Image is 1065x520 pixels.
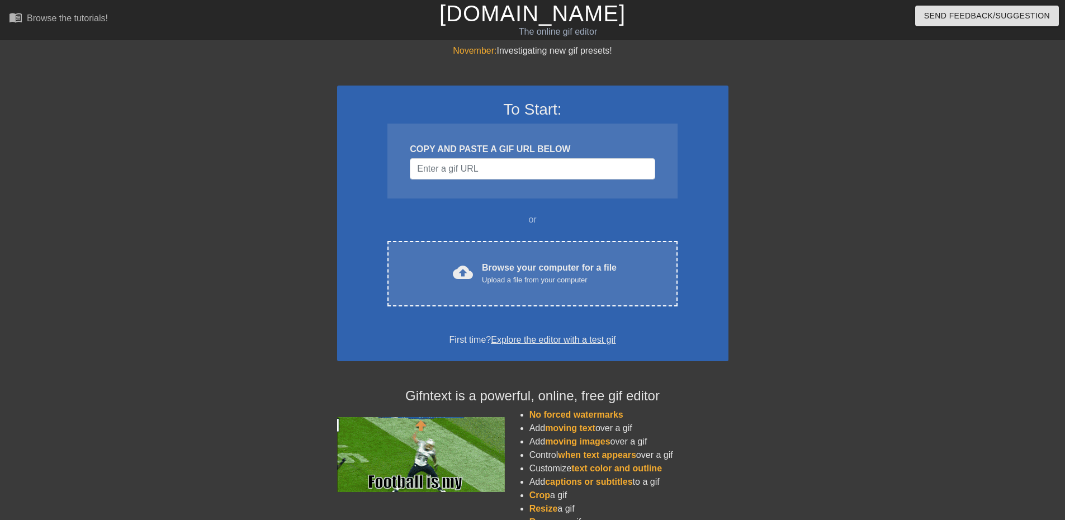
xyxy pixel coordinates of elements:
[545,423,595,433] span: moving text
[529,462,728,475] li: Customize
[27,13,108,23] div: Browse the tutorials!
[529,489,728,502] li: a gif
[9,11,108,28] a: Browse the tutorials!
[352,100,714,119] h3: To Start:
[529,502,728,516] li: a gif
[9,11,22,24] span: menu_book
[337,388,728,404] h4: Gifntext is a powerful, online, free gif editor
[361,25,755,39] div: The online gif editor
[482,261,617,286] div: Browse your computer for a file
[337,417,505,492] img: football_small.gif
[453,46,496,55] span: November:
[545,477,632,486] span: captions or subtitles
[529,448,728,462] li: Control over a gif
[529,435,728,448] li: Add over a gif
[366,213,699,226] div: or
[529,410,623,419] span: No forced watermarks
[491,335,616,344] a: Explore the editor with a test gif
[545,437,610,446] span: moving images
[529,490,550,500] span: Crop
[410,158,655,179] input: Username
[453,262,473,282] span: cloud_upload
[529,475,728,489] li: Add to a gif
[482,275,617,286] div: Upload a file from your computer
[439,1,626,26] a: [DOMAIN_NAME]
[924,9,1050,23] span: Send Feedback/Suggestion
[529,422,728,435] li: Add over a gif
[915,6,1059,26] button: Send Feedback/Suggestion
[410,143,655,156] div: COPY AND PASTE A GIF URL BELOW
[337,44,728,58] div: Investigating new gif presets!
[571,464,662,473] span: text color and outline
[558,450,636,460] span: when text appears
[529,504,558,513] span: Resize
[352,333,714,347] div: First time?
